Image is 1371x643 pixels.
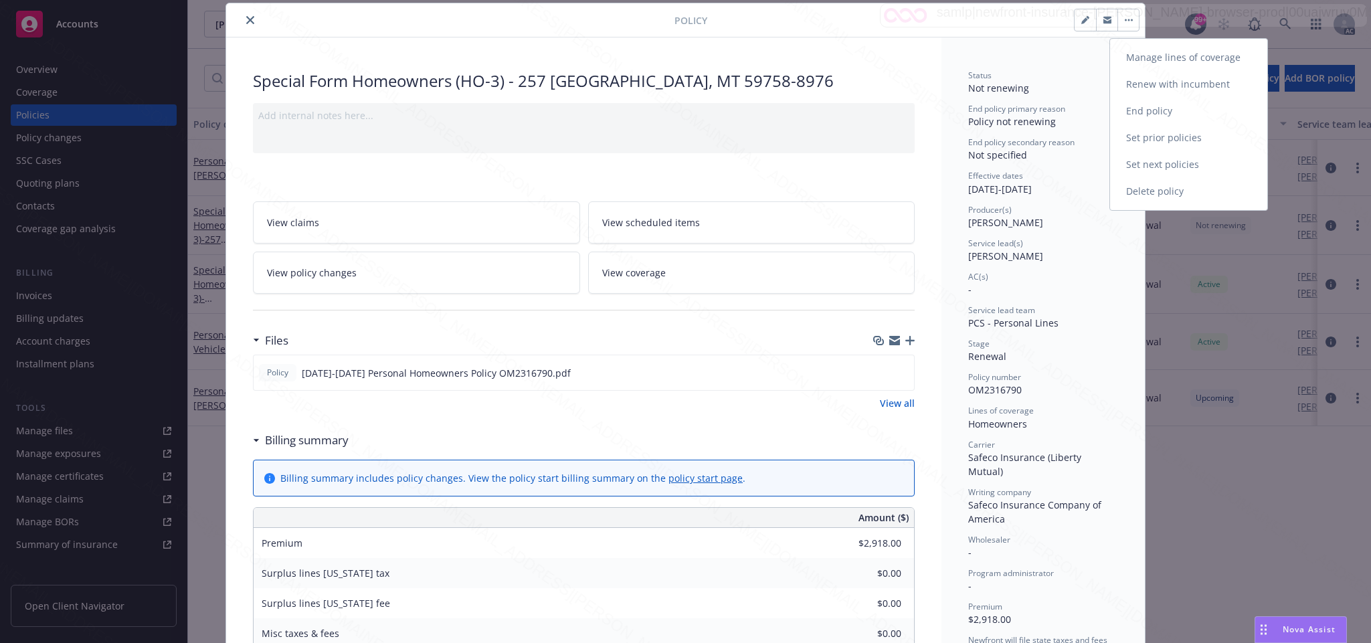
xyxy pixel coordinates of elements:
[265,332,288,349] h3: Files
[968,371,1021,383] span: Policy number
[968,271,988,282] span: AC(s)
[968,486,1031,498] span: Writing company
[968,383,1022,396] span: OM2316790
[968,82,1029,94] span: Not renewing
[267,215,319,229] span: View claims
[267,266,357,280] span: View policy changes
[968,70,992,81] span: Status
[302,366,571,380] span: [DATE]-[DATE] Personal Homeowners Policy OM2316790.pdf
[264,367,291,379] span: Policy
[968,304,1035,316] span: Service lead team
[880,396,915,410] a: View all
[265,432,349,449] h3: Billing summary
[253,432,349,449] div: Billing summary
[968,498,1104,525] span: Safeco Insurance Company of America
[253,70,915,92] div: Special Form Homeowners (HO-3) - 257 [GEOGRAPHIC_DATA], MT 59758-8976
[968,103,1065,114] span: End policy primary reason
[253,332,288,349] div: Files
[968,115,1056,128] span: Policy not renewing
[674,13,707,27] span: Policy
[1255,617,1272,642] div: Drag to move
[968,250,1043,262] span: [PERSON_NAME]
[968,534,1010,545] span: Wholesaler
[253,252,580,294] a: View policy changes
[253,201,580,244] a: View claims
[968,338,990,349] span: Stage
[968,283,972,296] span: -
[968,204,1012,215] span: Producer(s)
[968,405,1034,416] span: Lines of coverage
[822,563,909,583] input: 0.00
[668,472,743,484] a: policy start page
[1255,616,1347,643] button: Nova Assist
[968,567,1054,579] span: Program administrator
[262,627,339,640] span: Misc taxes & fees
[602,215,700,229] span: View scheduled items
[822,593,909,614] input: 0.00
[968,579,972,592] span: -
[602,266,666,280] span: View coverage
[1283,624,1336,635] span: Nova Assist
[242,12,258,28] button: close
[262,597,390,610] span: Surplus lines [US_STATE] fee
[968,136,1075,148] span: End policy secondary reason
[822,533,909,553] input: 0.00
[968,418,1027,430] span: Homeowners
[968,316,1059,329] span: PCS - Personal Lines
[588,201,915,244] a: View scheduled items
[262,537,302,549] span: Premium
[968,170,1118,195] div: [DATE] - [DATE]
[858,511,909,525] span: Amount ($)
[968,439,995,450] span: Carrier
[588,252,915,294] a: View coverage
[968,613,1011,626] span: $2,918.00
[968,149,1027,161] span: Not specified
[968,546,972,559] span: -
[968,170,1023,181] span: Effective dates
[968,350,1006,363] span: Renewal
[258,108,909,122] div: Add internal notes here...
[875,366,886,380] button: download file
[968,238,1023,249] span: Service lead(s)
[968,216,1043,229] span: [PERSON_NAME]
[280,471,745,485] div: Billing summary includes policy changes. View the policy start billing summary on the .
[897,366,909,380] button: preview file
[968,451,1084,478] span: Safeco Insurance (Liberty Mutual)
[968,601,1002,612] span: Premium
[262,567,389,579] span: Surplus lines [US_STATE] tax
